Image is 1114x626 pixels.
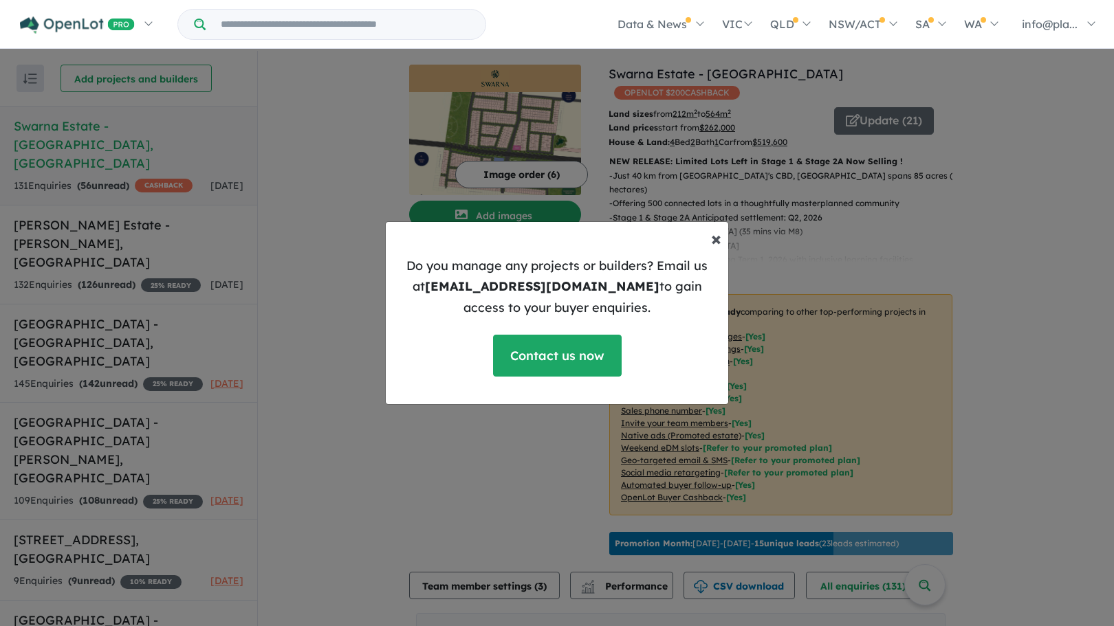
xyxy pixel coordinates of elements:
a: Contact us now [493,335,622,377]
span: info@pla... [1022,17,1078,31]
p: Do you manage any projects or builders? Email us at to gain access to your buyer enquiries. [397,256,717,319]
input: Try estate name, suburb, builder or developer [208,10,483,39]
img: Openlot PRO Logo White [20,16,135,34]
span: × [711,226,721,250]
b: [EMAIL_ADDRESS][DOMAIN_NAME] [425,278,659,294]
